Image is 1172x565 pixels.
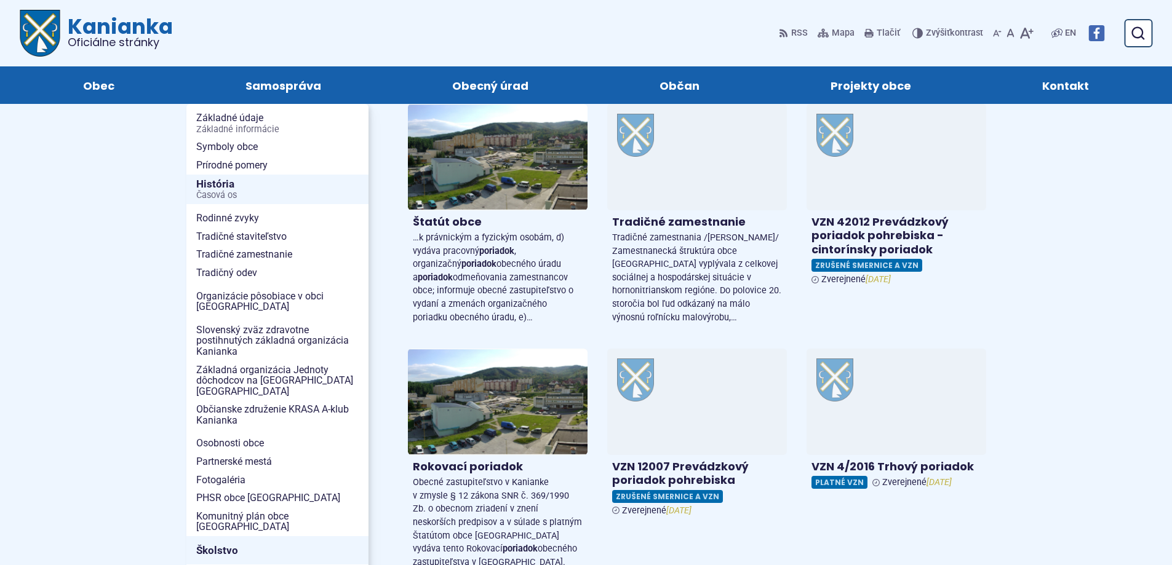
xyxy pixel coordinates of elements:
strong: poriadok [418,272,453,283]
span: História [196,175,359,205]
span: Základná organizácia Jednoty dôchodcov na [GEOGRAPHIC_DATA] [GEOGRAPHIC_DATA] [196,361,359,401]
a: PHSR obce [GEOGRAPHIC_DATA] [186,489,369,507]
span: Prírodné pomery [196,156,359,175]
a: RSS [779,20,810,46]
span: Fotogaléria [196,471,359,489]
button: Zväčšiť veľkosť písma [1017,20,1036,46]
span: Komunitný plán obce [GEOGRAPHIC_DATA] [196,507,359,536]
span: Školstvo [196,541,359,560]
span: Základné údaje [196,109,359,138]
a: Rodinné zvyky [186,209,369,227]
span: RSS [791,26,808,41]
img: Prejsť na domovskú stránku [20,10,60,57]
h4: Rokovací poriadok [413,460,583,474]
button: Nastaviť pôvodnú veľkosť písma [1004,20,1017,46]
span: kontrast [926,28,983,39]
a: Samospráva [192,66,374,104]
strong: poriadok [503,543,538,554]
a: VZN 42012 Prevádzkový poriadok pohrebiska -cintorínsky poriadok Zrušené smernice a VZN Zverejnené... [807,104,986,290]
a: Kontakt [989,66,1142,104]
a: Projekty obce [778,66,965,104]
span: Zverejnené [622,505,692,516]
h4: VZN 4/2016 Trhový poriadok [811,460,981,474]
span: Rodinné zvyky [196,209,359,227]
a: Organizácie pôsobiace v obci [GEOGRAPHIC_DATA] [186,287,369,316]
a: EN [1062,26,1078,41]
span: Tlačiť [877,28,900,39]
span: Tradičné zamestnania /[PERSON_NAME]/ Zamestnanecká štruktúra obce [GEOGRAPHIC_DATA] vyplývala z c... [612,232,781,323]
span: Osobnosti obce [196,434,359,452]
span: Tradičné zamestnanie [196,245,359,264]
span: Organizácie pôsobiace v obci [GEOGRAPHIC_DATA] [196,287,359,316]
span: Zverejnené [882,477,952,488]
span: Občan [660,66,700,104]
a: Logo Kanianka, prejsť na domovskú stránku. [20,10,173,57]
span: Časová os [196,191,359,200]
button: Zvýšiťkontrast [912,20,986,46]
h4: Tradičné zamestnanie [612,215,782,229]
span: Tradičné staviteľstvo [196,227,359,246]
a: Základné údajeZákladné informácie [186,109,369,138]
a: Obec [30,66,167,104]
span: Základné informácie [196,125,359,135]
a: Komunitný plán obce [GEOGRAPHIC_DATA] [186,507,369,536]
a: Prírodné pomery [186,156,369,175]
a: Základná organizácia Jednoty dôchodcov na [GEOGRAPHIC_DATA] [GEOGRAPHIC_DATA] [186,361,369,401]
span: Tradičný odev [196,264,359,282]
strong: poriadok [479,246,514,256]
h4: Štatút obce [413,215,583,229]
button: Zmenšiť veľkosť písma [991,20,1004,46]
span: Obecný úrad [452,66,528,104]
span: Občianske združenie KRASA A-klub Kanianka [196,400,359,429]
span: Symboly obce [196,138,359,156]
a: Slovenský zväz zdravotne postihnutých základná organizácia Kanianka [186,321,369,361]
a: Symboly obce [186,138,369,156]
span: Zrušené smernice a VZN [811,259,922,272]
a: Tradičné staviteľstvo [186,227,369,246]
a: Fotogaléria [186,471,369,489]
em: [DATE] [927,477,952,488]
a: HistóriaČasová os [186,175,369,205]
a: Mapa [815,20,857,46]
span: EN [1065,26,1076,41]
a: Školstvo [186,536,369,564]
strong: poriadok [461,259,496,269]
span: Slovenský zväz zdravotne postihnutých základná organizácia Kanianka [196,321,359,361]
a: Štatút obce …k právnickým a fyzickým osobám, d) vydáva pracovnýporiadok, organizačnýporiadokobecn... [408,104,588,329]
a: VZN 4/2016 Trhový poriadok Platné VZN Zverejnené[DATE] [807,349,986,494]
span: Obec [83,66,114,104]
a: Osobnosti obce [186,434,369,452]
span: Partnerské mestá [196,452,359,471]
a: Partnerské mestá [186,452,369,471]
span: Zverejnené [821,274,891,285]
a: Občan [607,66,753,104]
span: PHSR obce [GEOGRAPHIC_DATA] [196,489,359,507]
button: Tlačiť [862,20,903,46]
img: Prejsť na Facebook stránku [1088,25,1104,41]
span: Samospráva [245,66,321,104]
h4: VZN 12007 Prevádzkový poriadok pohrebiska [612,460,782,488]
a: Tradičné zamestnanie [186,245,369,264]
span: Zrušené smernice a VZN [612,490,723,503]
a: VZN 12007 Prevádzkový poriadok pohrebiska Zrušené smernice a VZN Zverejnené[DATE] [607,349,787,521]
em: [DATE] [666,505,692,516]
h4: VZN 42012 Prevádzkový poriadok pohrebiska -cintorínsky poriadok [811,215,981,257]
em: [DATE] [866,274,891,285]
a: Tradičný odev [186,264,369,282]
a: Občianske združenie KRASA A-klub Kanianka [186,400,369,429]
span: Kanianka [60,16,173,48]
span: Oficiálne stránky [68,37,173,48]
span: Kontakt [1042,66,1089,104]
a: Tradičné zamestnanie Tradičné zamestnania /[PERSON_NAME]/ Zamestnanecká štruktúra obce [GEOGRAPHI... [607,104,787,329]
span: Platné VZN [811,476,867,489]
span: …k právnickým a fyzickým osobám, d) vydáva pracovný , organizačný obecného úradu a odmeňovania za... [413,232,573,323]
span: Zvýšiť [926,28,950,38]
span: Projekty obce [831,66,911,104]
a: Obecný úrad [399,66,581,104]
span: Mapa [832,26,855,41]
